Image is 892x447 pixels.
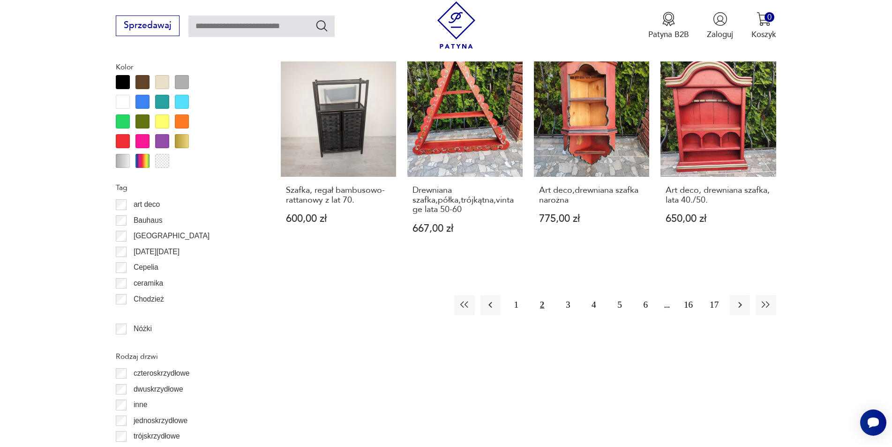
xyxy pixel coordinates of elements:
a: Sprzedawaj [116,23,179,30]
p: ceramika [134,277,163,289]
button: Zaloguj [707,12,733,40]
p: trójskrzydłowe [134,430,180,442]
p: inne [134,399,147,411]
button: 6 [636,295,656,315]
h3: Drewniana szafka,półka,trójkątna,vintage lata 50-60 [412,186,518,214]
button: 17 [704,295,724,315]
button: Patyna B2B [648,12,689,40]
img: Ikona medalu [661,12,676,26]
h3: Art deco, drewniana szafka, lata 40./50. [666,186,771,205]
a: Ikona medaluPatyna B2B [648,12,689,40]
button: Sprzedawaj [116,15,179,36]
p: Koszyk [751,29,776,40]
h3: Szafka, regał bambusowo-rattanowy z lat 70. [286,186,391,205]
iframe: Smartsupp widget button [860,409,886,436]
p: Tag [116,182,254,194]
button: 4 [584,295,604,315]
button: 1 [506,295,526,315]
p: [DATE][DATE] [134,246,180,258]
p: art deco [134,198,160,211]
p: 650,00 zł [666,214,771,224]
button: 3 [558,295,578,315]
p: 775,00 zł [539,214,645,224]
a: Art deco, drewniana szafka, lata 40./50.Art deco, drewniana szafka, lata 40./50.650,00 zł [660,61,776,256]
button: 0Koszyk [751,12,776,40]
p: Chodzież [134,293,164,305]
p: Kolor [116,61,254,73]
p: Patyna B2B [648,29,689,40]
button: Szukaj [315,19,329,32]
p: Ćmielów [134,309,162,321]
img: Patyna - sklep z meblami i dekoracjami vintage [433,1,480,49]
a: Szafka, regał bambusowo-rattanowy z lat 70.Szafka, regał bambusowo-rattanowy z lat 70.600,00 zł [281,61,396,256]
p: czteroskrzydłowe [134,367,190,379]
p: Zaloguj [707,29,733,40]
a: Art deco,drewniana szafka narożnaArt deco,drewniana szafka narożna775,00 zł [534,61,649,256]
p: 667,00 zł [412,224,518,234]
p: 600,00 zł [286,214,391,224]
a: Drewniana szafka,półka,trójkątna,vintage lata 50-60Drewniana szafka,półka,trójkątna,vintage lata ... [407,61,523,256]
button: 16 [678,295,698,315]
p: Rodzaj drzwi [116,350,254,363]
h3: Art deco,drewniana szafka narożna [539,186,645,205]
p: Bauhaus [134,214,163,227]
img: Ikonka użytkownika [713,12,727,26]
img: Ikona koszyka [757,12,771,26]
p: Nóżki [134,323,152,335]
div: 0 [765,12,774,22]
p: Cepelia [134,261,158,273]
p: jednoskrzydłowe [134,415,187,427]
button: 2 [532,295,552,315]
button: 5 [610,295,630,315]
p: dwuskrzydłowe [134,383,183,395]
p: [GEOGRAPHIC_DATA] [134,230,210,242]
